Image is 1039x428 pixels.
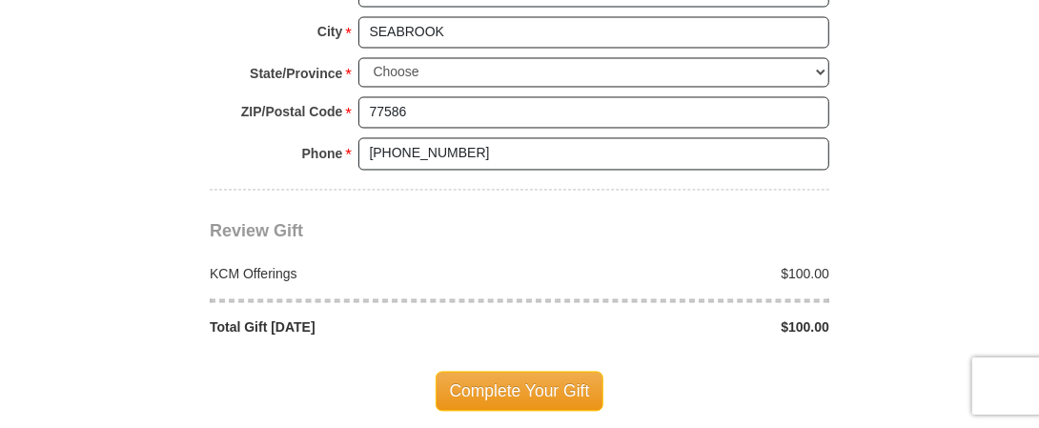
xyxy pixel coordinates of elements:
span: Review Gift [210,222,303,241]
div: KCM Offerings [200,265,520,284]
strong: City [317,19,342,46]
span: Complete Your Gift [436,372,604,412]
strong: ZIP/Postal Code [241,99,343,126]
div: $100.00 [519,318,840,337]
strong: Phone [302,141,343,168]
div: $100.00 [519,265,840,284]
strong: State/Province [250,61,342,88]
div: Total Gift [DATE] [200,318,520,337]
